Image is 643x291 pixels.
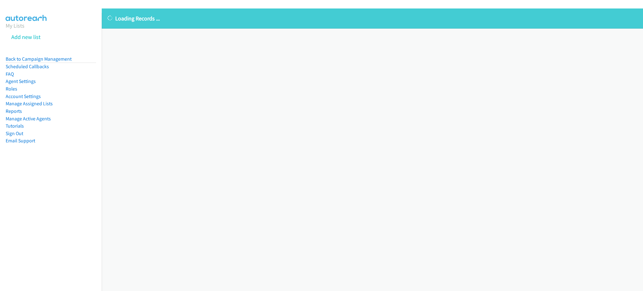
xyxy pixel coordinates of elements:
a: Account Settings [6,93,41,99]
a: Sign Out [6,130,23,136]
a: Email Support [6,138,35,144]
a: Back to Campaign Management [6,56,72,62]
p: Loading Records ... [107,14,637,23]
a: My Lists [6,22,24,29]
a: Agent Settings [6,78,36,84]
a: Scheduled Callbacks [6,63,49,69]
a: Reports [6,108,22,114]
a: Manage Assigned Lists [6,101,53,107]
a: Add new list [11,33,41,41]
a: Manage Active Agents [6,116,51,122]
a: Tutorials [6,123,24,129]
a: FAQ [6,71,14,77]
a: Roles [6,86,17,92]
